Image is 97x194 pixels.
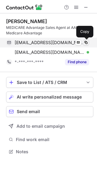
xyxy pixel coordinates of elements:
button: Add to email campaign [6,121,93,132]
button: save-profile-one-click [6,77,93,88]
button: Notes [6,147,93,156]
span: [EMAIL_ADDRESS][DOMAIN_NAME] [15,50,84,55]
button: AI write personalized message [6,92,93,102]
span: [EMAIL_ADDRESS][DOMAIN_NAME] [15,40,84,45]
button: Reveal Button [65,59,89,65]
div: Save to List / ATS / CRM [17,80,83,85]
span: Notes [16,149,91,154]
span: Add to email campaign [16,124,65,129]
span: Find work email [16,137,91,142]
img: ContactOut v5.3.10 [6,4,43,11]
div: [PERSON_NAME] [6,18,47,24]
span: AI write personalized message [17,95,82,99]
div: MEDICARE Advantage Sales Agent at AARP Medicare Advantage [6,25,93,36]
button: Send email [6,106,93,117]
button: Find work email [6,135,93,144]
span: Send email [17,109,40,114]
